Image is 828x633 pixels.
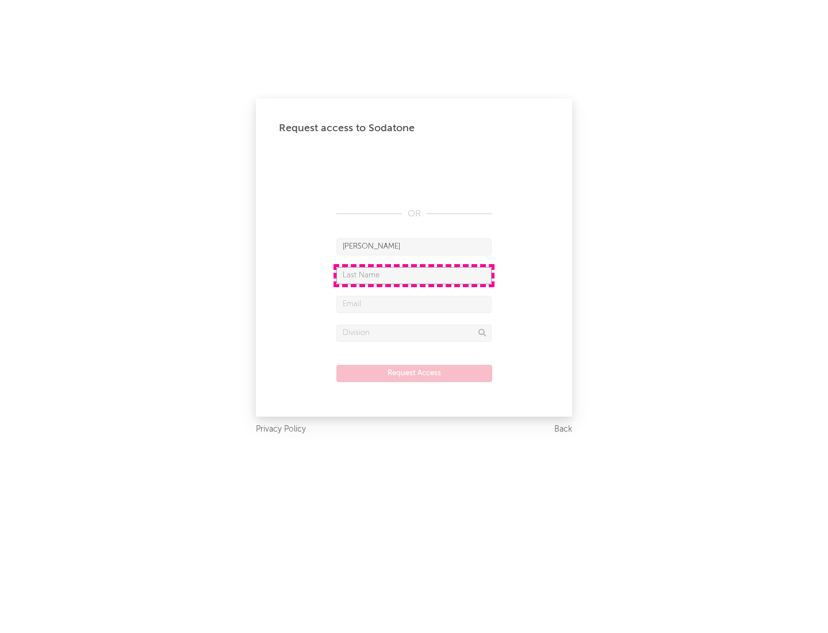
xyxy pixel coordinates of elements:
input: Last Name [336,267,492,284]
input: Email [336,296,492,313]
a: Back [554,422,572,437]
input: First Name [336,238,492,256]
div: Request access to Sodatone [279,121,549,135]
div: OR [336,207,492,221]
a: Privacy Policy [256,422,306,437]
button: Request Access [336,365,492,382]
input: Division [336,325,492,342]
